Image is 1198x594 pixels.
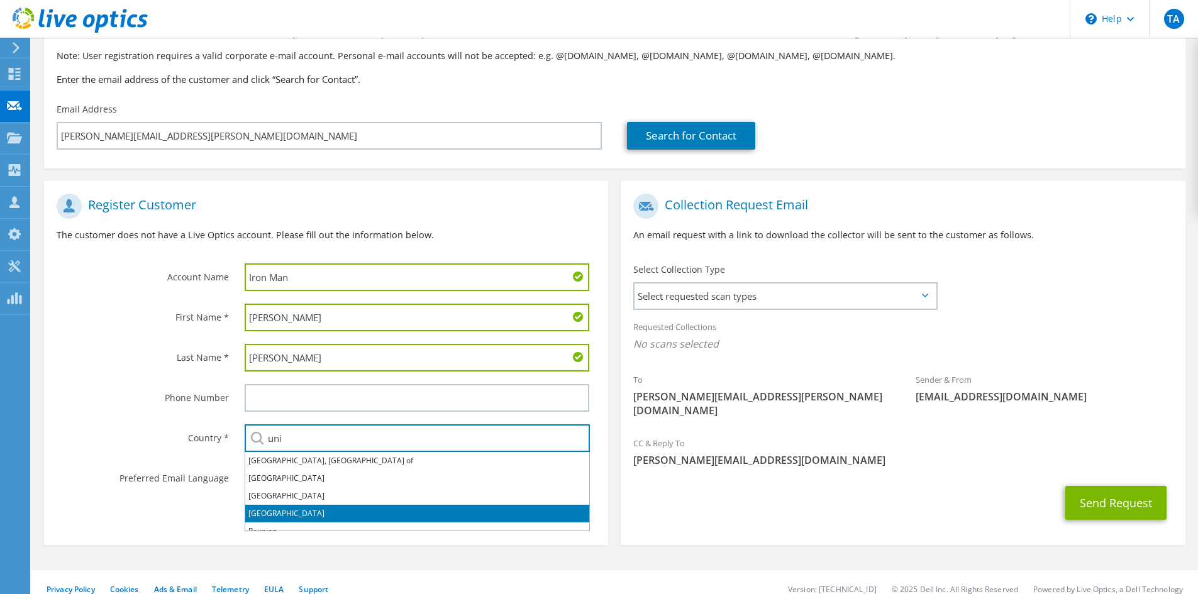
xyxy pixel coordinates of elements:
button: Send Request [1065,486,1167,520]
p: The customer does not have a Live Optics account. Please fill out the information below. [57,228,596,242]
label: First Name * [57,304,229,324]
label: Last Name * [57,344,229,364]
div: Requested Collections [621,314,1185,360]
div: Sender & From [903,366,1185,410]
div: CC & Reply To [621,430,1185,473]
li: [GEOGRAPHIC_DATA] [245,505,589,522]
div: To [621,366,903,424]
li: [GEOGRAPHIC_DATA] [245,470,589,487]
span: Select requested scan types [635,283,936,309]
span: [PERSON_NAME][EMAIL_ADDRESS][PERSON_NAME][DOMAIN_NAME] [633,390,890,417]
label: Preferred Email Language [57,465,229,485]
li: [GEOGRAPHIC_DATA], [GEOGRAPHIC_DATA] of [245,452,589,470]
h1: Register Customer [57,194,589,219]
label: Email Address [57,103,117,116]
span: No scans selected [633,337,1172,351]
span: TA [1164,9,1184,29]
li: Reunion [245,522,589,540]
li: [GEOGRAPHIC_DATA] [245,487,589,505]
p: An email request with a link to download the collector will be sent to the customer as follows. [633,228,1172,242]
a: Search for Contact [627,122,755,150]
p: Note: User registration requires a valid corporate e-mail account. Personal e-mail accounts will ... [57,49,1173,63]
label: Phone Number [57,384,229,404]
label: Select Collection Type [633,263,725,276]
span: [EMAIL_ADDRESS][DOMAIN_NAME] [916,390,1173,404]
h3: Enter the email address of the customer and click “Search for Contact”. [57,72,1173,86]
span: [PERSON_NAME][EMAIL_ADDRESS][DOMAIN_NAME] [633,453,1172,467]
h1: Collection Request Email [633,194,1166,219]
svg: \n [1085,13,1097,25]
label: Country * [57,424,229,444]
label: Account Name [57,263,229,283]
